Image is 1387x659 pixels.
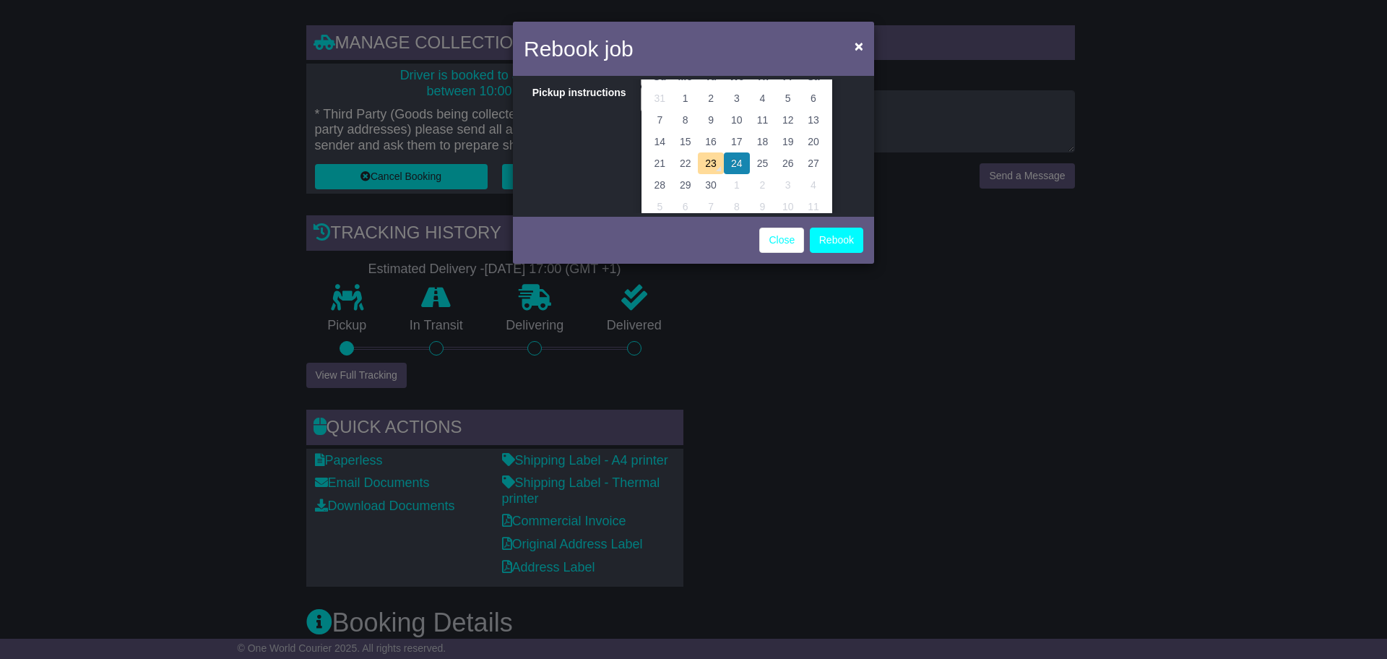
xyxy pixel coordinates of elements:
td: 5 [647,196,673,217]
td: 31 [647,87,673,109]
span: × [855,38,863,54]
td: 27 [800,152,826,174]
td: 3 [724,87,750,109]
td: 14 [647,131,673,152]
td: 8 [724,196,750,217]
td: 10 [724,109,750,131]
td: 3 [775,174,800,196]
a: Close [759,228,804,253]
td: 9 [750,196,775,217]
td: 6 [673,196,699,217]
td: 26 [775,152,800,174]
td: 9 [698,109,723,131]
td: 4 [750,87,775,109]
td: 1 [724,174,750,196]
td: 8 [673,109,699,131]
td: 17 [724,131,750,152]
td: 30 [698,174,723,196]
td: 11 [750,109,775,131]
td: 7 [698,196,723,217]
td: 20 [800,131,826,152]
td: 28 [647,174,673,196]
td: 2 [750,174,775,196]
td: 18 [750,131,775,152]
td: 12 [775,109,800,131]
td: 11 [800,196,826,217]
td: 13 [800,109,826,131]
td: 16 [698,131,723,152]
label: Pickup instructions [513,87,634,99]
td: 29 [673,174,699,196]
td: 23 [698,152,723,174]
td: 2 [698,87,723,109]
td: 10 [775,196,800,217]
td: 25 [750,152,775,174]
td: 15 [673,131,699,152]
td: 6 [800,87,826,109]
h4: Rebook job [524,33,634,65]
td: 7 [647,109,673,131]
td: 4 [800,174,826,196]
td: 19 [775,131,800,152]
td: 5 [775,87,800,109]
td: 22 [673,152,699,174]
td: 24 [724,152,750,174]
td: 21 [647,152,673,174]
td: 1 [673,87,699,109]
button: Close [847,31,870,61]
button: Rebook [810,228,863,253]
